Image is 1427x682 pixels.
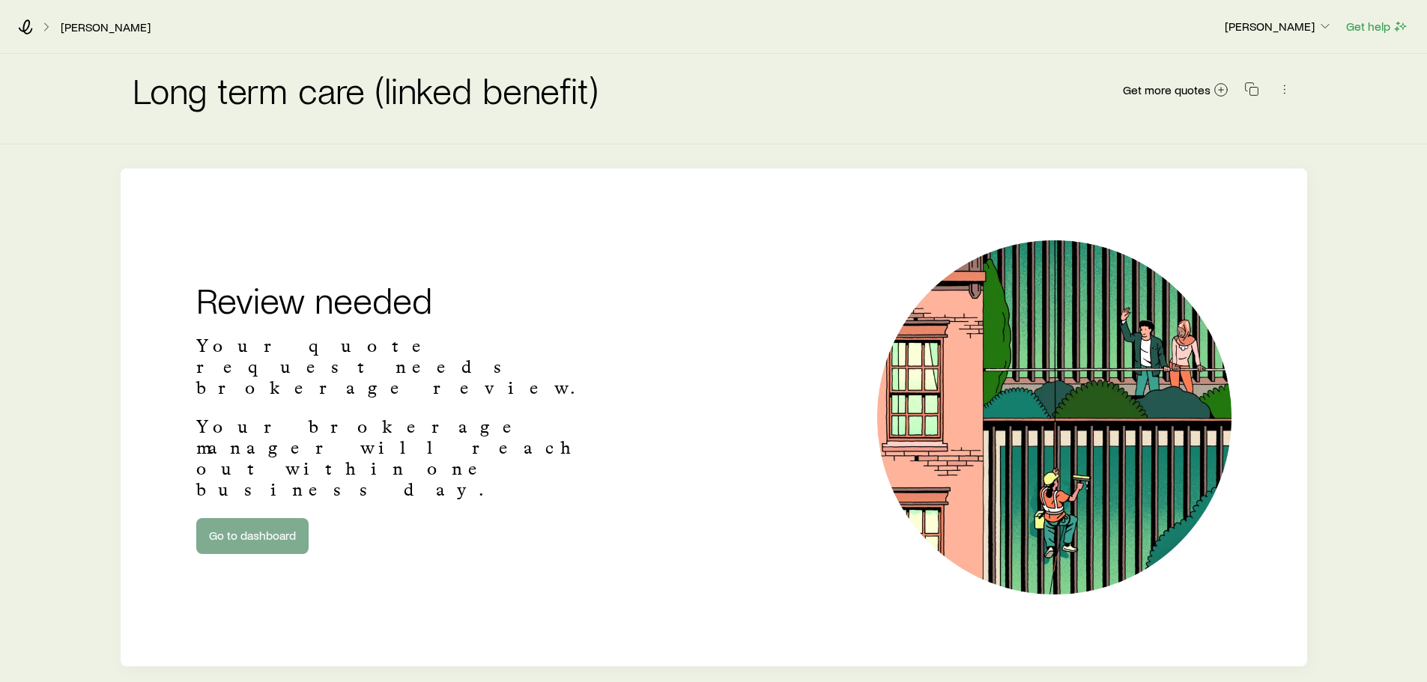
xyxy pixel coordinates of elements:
[1225,19,1333,34] p: [PERSON_NAME]
[196,281,626,317] h2: Review needed
[133,72,598,108] h2: Long term care (linked benefit)
[196,416,626,500] p: Your brokerage manager will reach out within one business day.
[60,20,151,34] a: [PERSON_NAME]
[196,335,626,398] p: Your quote request needs brokerage review.
[1123,84,1211,96] span: Get more quotes
[1122,82,1229,99] a: Get more quotes
[1224,18,1333,36] button: [PERSON_NAME]
[877,240,1231,594] img: Illustration of a window cleaner.
[196,518,309,554] a: Go to dashboard
[1345,18,1409,35] button: Get help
